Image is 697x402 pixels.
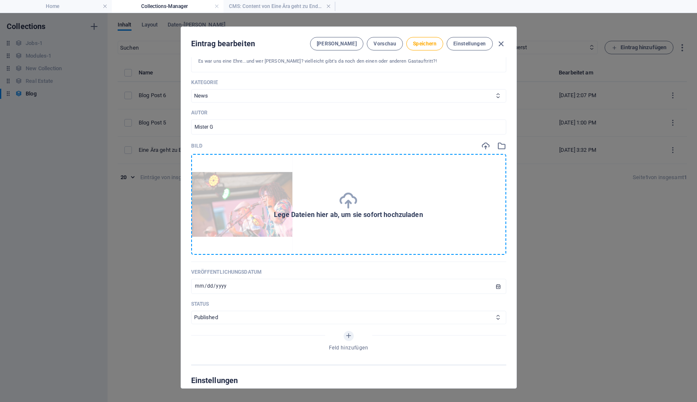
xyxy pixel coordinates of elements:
[413,40,437,47] span: Speichern
[310,37,363,50] button: [PERSON_NAME]
[191,269,506,275] p: Veröffentlichungsdatum
[373,40,396,47] span: Vorschau
[191,143,203,149] p: Bild
[274,211,423,219] span: Lege Dateien hier ab, um sie sofort hochzuladen
[317,40,357,47] span: [PERSON_NAME]
[497,141,506,151] i: Wähle aus deinen Dateien oder Stockfotos
[191,301,506,307] p: Status
[191,376,506,386] h2: Einstellungen
[191,79,506,86] p: Kategorie
[198,58,499,65] p: Es war uns eine Ehre...und wer [PERSON_NAME]? vielleicht gibt's da noch den einen oder anderen Ga...
[191,39,255,49] h2: Eintrag bearbeiten
[224,2,335,11] h4: CMS: Content von Eine Ära geht zu Ende...
[344,331,354,341] button: Feld hinzufügen
[191,109,506,116] p: Autor
[447,37,492,50] button: Einstellungen
[367,37,403,50] button: Vorschau
[112,2,224,11] h4: Collections-Manager
[329,344,368,351] span: Feld hinzufügen
[406,37,443,50] button: Speichern
[453,40,486,47] span: Einstellungen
